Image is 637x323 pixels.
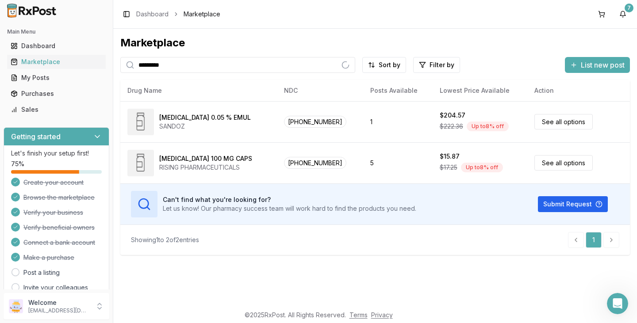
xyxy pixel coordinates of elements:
[461,163,503,172] div: Up to 8 % off
[11,131,61,142] h3: Getting started
[586,232,602,248] a: 1
[120,36,630,50] div: Marketplace
[28,307,90,314] p: [EMAIL_ADDRESS][DOMAIN_NAME]
[4,4,60,18] img: RxPost Logo
[163,195,416,204] h3: Can't find what you're looking for?
[11,57,102,66] div: Marketplace
[534,155,593,171] a: See all options
[534,114,593,129] a: See all options
[363,142,433,183] td: 5
[284,157,346,169] span: [PHONE_NUMBER]
[363,80,433,101] th: Posts Available
[127,150,154,176] img: Gabapentin 100 MG CAPS
[159,154,252,163] div: [MEDICAL_DATA] 100 MG CAPS
[23,268,60,277] a: Post a listing
[440,163,457,172] span: $17.25
[23,238,95,247] span: Connect a bank account
[568,232,619,248] nav: pagination
[371,311,393,319] a: Privacy
[159,163,252,172] div: RISING PHARMACEUTICALS
[4,87,109,101] button: Purchases
[379,61,400,69] span: Sort by
[284,116,346,128] span: [PHONE_NUMBER]
[11,73,102,82] div: My Posts
[7,28,106,35] h2: Main Menu
[9,299,23,313] img: User avatar
[362,57,406,73] button: Sort by
[23,283,88,292] a: Invite your colleagues
[163,204,416,213] p: Let us know! Our pharmacy success team will work hard to find the products you need.
[363,101,433,142] td: 1
[159,113,251,122] div: [MEDICAL_DATA] 0.05 % EMUL
[184,10,220,19] span: Marketplace
[11,105,102,114] div: Sales
[28,298,90,307] p: Welcome
[23,208,83,217] span: Verify your business
[23,253,74,262] span: Make a purchase
[7,54,106,70] a: Marketplace
[349,311,368,319] a: Terms
[120,80,277,101] th: Drug Name
[7,102,106,118] a: Sales
[159,122,251,131] div: SANDOZ
[607,293,628,314] iframe: Intercom live chat
[4,55,109,69] button: Marketplace
[127,109,154,135] img: Durezol 0.05 % EMUL
[131,236,199,244] div: Showing 1 to 2 of 2 entries
[7,86,106,102] a: Purchases
[11,42,102,50] div: Dashboard
[440,111,465,120] div: $204.57
[7,38,106,54] a: Dashboard
[277,80,363,101] th: NDC
[23,193,95,202] span: Browse the marketplace
[565,61,630,70] a: List new post
[11,160,24,168] span: 75 %
[625,4,633,12] div: 7
[430,61,454,69] span: Filter by
[136,10,220,19] nav: breadcrumb
[581,60,625,70] span: List new post
[23,178,84,187] span: Create your account
[23,223,95,232] span: Verify beneficial owners
[11,89,102,98] div: Purchases
[7,70,106,86] a: My Posts
[11,149,102,158] p: Let's finish your setup first!
[4,71,109,85] button: My Posts
[565,57,630,73] button: List new post
[616,7,630,21] button: 7
[440,122,463,131] span: $222.36
[413,57,460,73] button: Filter by
[440,152,460,161] div: $15.87
[4,103,109,117] button: Sales
[527,80,630,101] th: Action
[136,10,169,19] a: Dashboard
[4,39,109,53] button: Dashboard
[433,80,527,101] th: Lowest Price Available
[538,196,608,212] button: Submit Request
[467,122,509,131] div: Up to 8 % off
